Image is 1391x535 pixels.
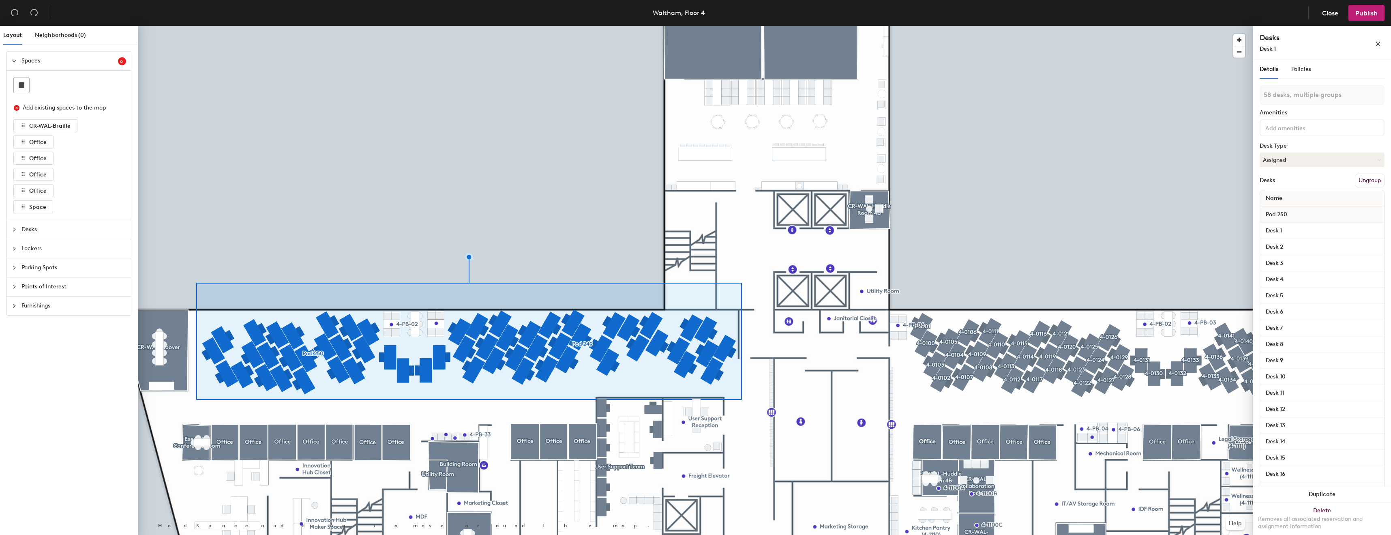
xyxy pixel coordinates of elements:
input: Unnamed desk [1262,468,1382,480]
span: Pod 250 [1262,207,1291,222]
input: Unnamed desk [1262,436,1382,447]
span: Layout [3,32,22,39]
button: Close [1315,5,1345,21]
div: Desk Type [1260,143,1385,149]
input: Unnamed desk [1262,339,1382,350]
span: Office [29,139,47,146]
button: Redo (⌘ + ⇧ + Z) [26,5,42,21]
input: Unnamed desk [1262,452,1382,464]
span: Close [1322,9,1338,17]
button: Undo (⌘ + Z) [6,5,23,21]
input: Add amenities [1264,122,1337,132]
input: Unnamed desk [1262,404,1382,415]
span: Space [29,204,46,211]
span: collapsed [12,284,17,289]
span: Office [29,155,47,162]
button: Ungroup [1355,174,1385,187]
span: Desks [21,220,126,239]
span: close-circle [14,105,19,111]
button: Office [13,135,54,148]
span: Neighborhoods (0) [35,32,86,39]
input: Unnamed desk [1262,355,1382,366]
input: Unnamed desk [1262,290,1382,301]
span: CR-WAL-Braille [29,122,71,129]
span: Parking Spots [21,258,126,277]
span: Desk 1 [1260,45,1276,52]
span: collapsed [12,246,17,251]
span: Lockers [21,239,126,258]
div: Add existing spaces to the map [23,103,119,112]
button: Publish [1348,5,1385,21]
span: Details [1260,66,1278,73]
input: Unnamed desk [1262,420,1382,431]
input: Unnamed desk [1262,306,1382,318]
span: Name [1262,191,1286,206]
div: Removes all associated reservation and assignment information [1258,516,1386,530]
span: expanded [12,58,17,63]
span: Office [29,171,47,178]
input: Unnamed desk [1262,322,1382,334]
sup: 6 [118,57,126,65]
button: Office [13,152,54,165]
input: Unnamed desk [1262,258,1382,269]
button: Assigned [1260,153,1385,167]
button: Duplicate [1253,486,1391,503]
span: Policies [1291,66,1311,73]
div: Desks [1260,177,1275,184]
span: Furnishings [21,297,126,315]
input: Unnamed desk [1262,387,1382,399]
button: Office [13,184,54,197]
button: Space [13,200,53,213]
span: Spaces [21,52,118,70]
span: Office [29,187,47,194]
div: Waltham, Floor 4 [653,8,705,18]
input: Unnamed desk [1262,241,1382,253]
input: Unnamed desk [1262,225,1382,236]
span: Points of Interest [21,277,126,296]
input: Unnamed desk [1262,371,1382,382]
input: Unnamed desk [1262,274,1382,285]
button: Office [13,168,54,181]
button: Help [1226,517,1245,530]
h4: Desks [1260,32,1349,43]
span: collapsed [12,265,17,270]
span: close [1375,41,1381,47]
button: CR-WAL-Braille [13,119,77,132]
span: collapsed [12,303,17,308]
span: collapsed [12,227,17,232]
span: undo [11,9,19,17]
input: Unnamed desk [1262,485,1382,496]
span: Publish [1355,9,1378,17]
div: Amenities [1260,110,1385,116]
span: 6 [120,58,124,64]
